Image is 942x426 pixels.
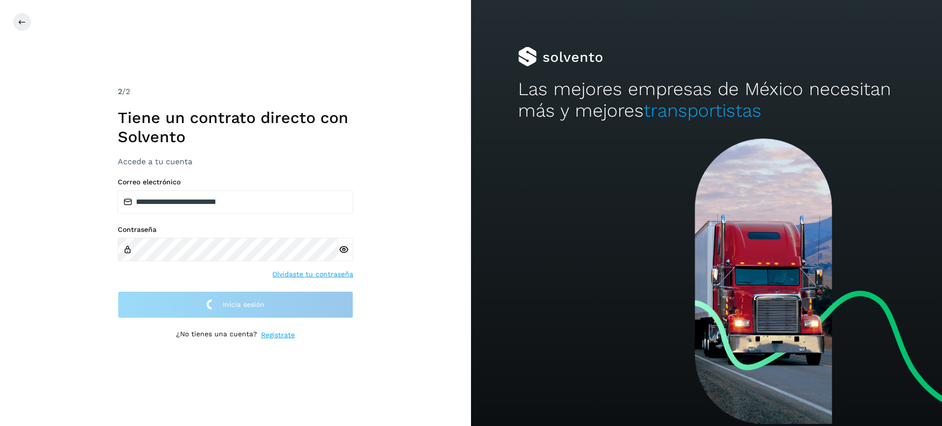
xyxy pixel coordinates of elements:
a: Regístrate [261,330,295,340]
span: transportistas [644,100,761,121]
div: /2 [118,86,353,98]
label: Contraseña [118,226,353,234]
span: 2 [118,87,122,96]
h2: Las mejores empresas de México necesitan más y mejores [518,78,895,122]
h3: Accede a tu cuenta [118,157,353,166]
h1: Tiene un contrato directo con Solvento [118,108,353,146]
p: ¿No tienes una cuenta? [176,330,257,340]
span: Inicia sesión [223,301,264,308]
a: Olvidaste tu contraseña [272,269,353,279]
label: Correo electrónico [118,178,353,186]
button: Inicia sesión [118,291,353,318]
